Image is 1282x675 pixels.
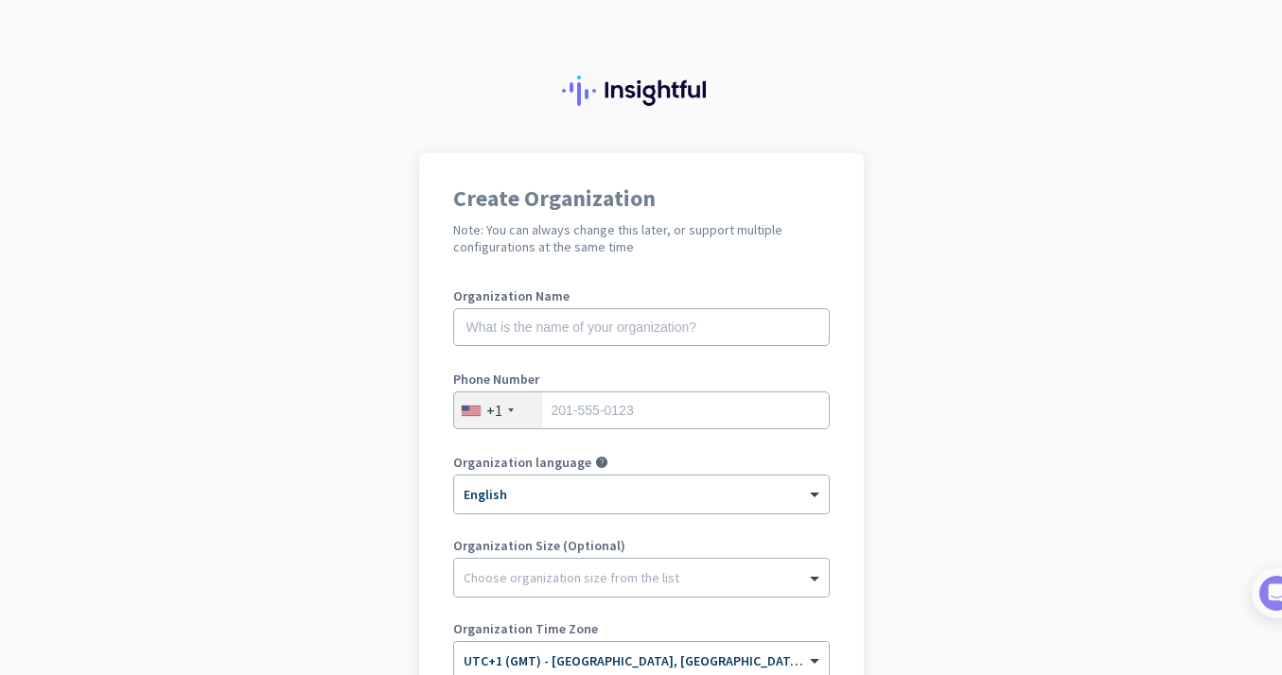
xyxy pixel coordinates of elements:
i: help [595,456,608,469]
label: Organization language [453,456,591,469]
label: Organization Time Zone [453,622,830,635]
input: What is the name of your organization? [453,308,830,346]
h2: Note: You can always change this later, or support multiple configurations at the same time [453,221,830,255]
div: +1 [486,401,502,420]
h1: Create Organization [453,187,830,210]
label: Organization Size (Optional) [453,539,830,552]
label: Organization Name [453,289,830,303]
label: Phone Number [453,372,830,386]
input: 201-555-0123 [453,391,830,429]
img: Insightful [562,76,721,106]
